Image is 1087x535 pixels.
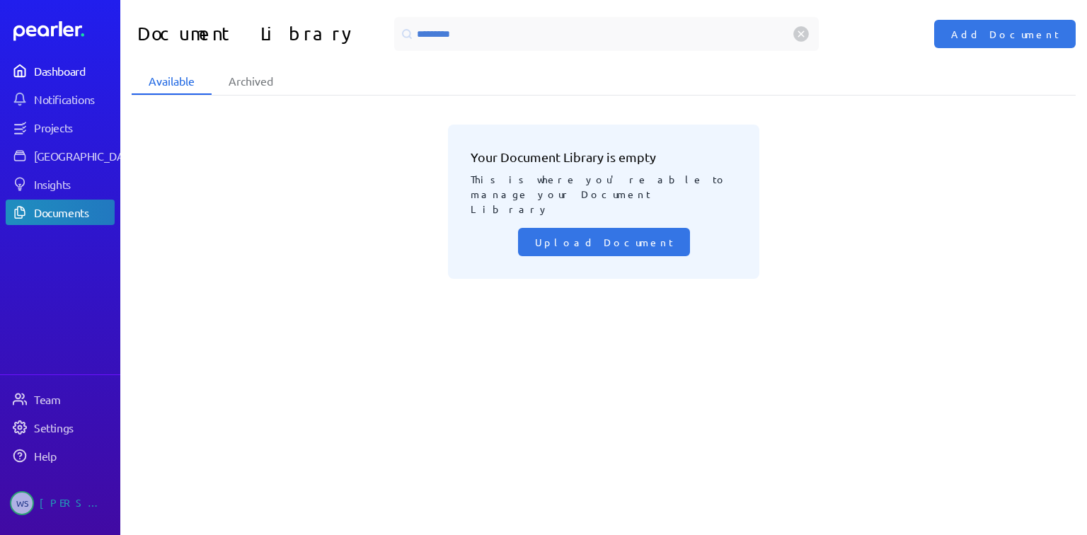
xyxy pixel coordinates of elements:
[34,120,113,134] div: Projects
[132,68,212,95] li: Available
[471,147,737,166] h3: Your Document Library is empty
[535,235,673,249] span: Upload Document
[34,392,113,406] div: Team
[6,86,115,112] a: Notifications
[934,20,1076,48] button: Add Document
[40,491,110,515] div: [PERSON_NAME]
[34,177,113,191] div: Insights
[10,491,34,515] span: Wesley Simpson
[13,21,115,41] a: Dashboard
[6,143,115,168] a: [GEOGRAPHIC_DATA]
[34,64,113,78] div: Dashboard
[951,27,1059,41] span: Add Document
[471,166,737,217] p: This is where you're able to manage your Document Library
[212,68,290,95] li: Archived
[137,17,362,51] h1: Document Library
[6,115,115,140] a: Projects
[518,228,690,256] button: Upload Document
[6,415,115,440] a: Settings
[34,205,113,219] div: Documents
[6,58,115,84] a: Dashboard
[6,386,115,412] a: Team
[6,200,115,225] a: Documents
[6,171,115,197] a: Insights
[34,420,113,435] div: Settings
[6,443,115,468] a: Help
[34,149,139,163] div: [GEOGRAPHIC_DATA]
[34,449,113,463] div: Help
[6,485,115,521] a: WS[PERSON_NAME]
[34,92,113,106] div: Notifications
